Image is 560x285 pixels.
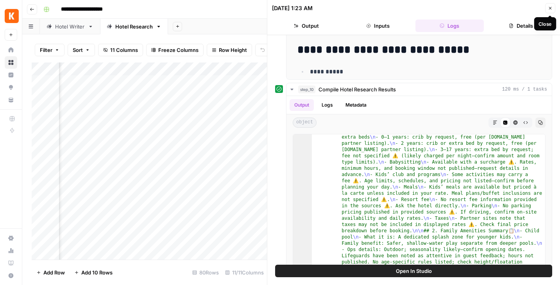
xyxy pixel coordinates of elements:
a: Settings [5,232,17,244]
button: Help + Support [5,269,17,282]
a: Home [5,44,17,56]
span: Row Height [219,46,247,54]
button: Logs [317,99,338,111]
span: 11 Columns [110,46,138,54]
div: 80 Rows [189,266,222,279]
a: Learning Hub [5,257,17,269]
div: Close [539,20,552,28]
a: Browse [5,56,17,69]
a: Hotel Research [100,19,168,34]
div: Hotel Research [115,23,153,30]
button: Metadata [341,99,371,111]
button: Workspace: Kayak [5,6,17,26]
div: [DATE] 1:23 AM [272,4,313,12]
button: 120 ms / 1 tasks [286,83,552,96]
span: Filter [40,46,52,54]
button: Output [290,99,314,111]
button: Row Height [207,44,252,56]
span: Freeze Columns [158,46,199,54]
div: Hotel Writer [55,23,85,30]
img: Kayak Logo [5,9,19,23]
button: Output [272,20,340,32]
button: Filter [35,44,64,56]
div: 11/11 Columns [222,266,267,279]
a: Usage [5,244,17,257]
a: Opportunities [5,81,17,94]
span: object [293,118,317,128]
button: Logs [415,20,484,32]
span: Compile Hotel Research Results [318,85,396,93]
span: step_10 [298,85,315,93]
span: Add Row [43,269,65,276]
button: Inputs [344,20,412,32]
button: Open In Studio [275,265,552,277]
button: Add 10 Rows [70,266,117,279]
span: 120 ms / 1 tasks [502,86,547,93]
button: Sort [68,44,95,56]
button: Add Row [32,266,70,279]
span: Open In Studio [396,267,432,275]
button: Freeze Columns [146,44,204,56]
button: 11 Columns [98,44,143,56]
span: Add 10 Rows [81,269,113,276]
a: Insights [5,69,17,81]
span: Sort [73,46,83,54]
button: Details [487,20,555,32]
a: Your Data [5,94,17,106]
a: Hotel Writer [40,19,100,34]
